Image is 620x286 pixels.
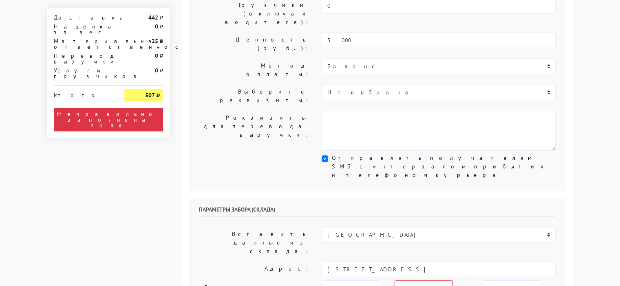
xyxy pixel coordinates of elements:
div: Перевод выручки [48,53,119,64]
div: Услуги грузчиков [48,68,119,79]
div: Наценка за вес [48,24,119,35]
label: Ценность (руб.): [193,33,316,55]
strong: 0 [154,52,158,59]
strong: 507 [145,92,154,99]
div: Итого [54,89,113,98]
strong: 442 [148,14,158,21]
label: Реквизиты для перевода выручки: [193,111,316,151]
h6: Параметры забора (склада) [199,206,556,217]
label: Отправлять получателям SMS с интервалом прибытия и телефоном курьера [331,154,556,179]
div: Доставка [48,15,119,20]
label: Адрес: [193,262,316,277]
div: Неправильно заполнены поля [54,108,163,131]
label: Выберите реквизиты: [193,85,316,107]
strong: 25 [151,37,158,45]
label: Метод оплаты: [193,59,316,81]
div: Материальная ответственность [48,38,119,50]
label: Вставить данные из склада: [193,227,316,258]
strong: 0 [154,67,158,74]
strong: 0 [154,23,158,30]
